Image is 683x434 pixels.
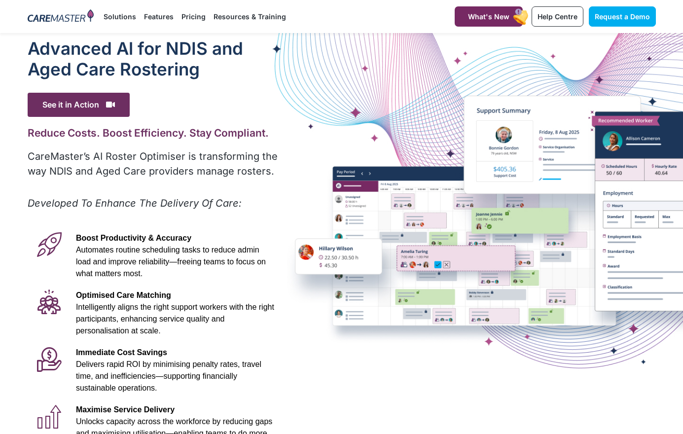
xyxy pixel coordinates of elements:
[76,234,191,242] span: Boost Productivity & Accuracy
[28,93,130,117] span: See it in Action
[76,303,274,335] span: Intelligently aligns the right support workers with the right participants, enhancing service qua...
[76,348,167,357] span: Immediate Cost Savings
[76,405,175,414] span: Maximise Service Delivery
[468,12,509,21] span: What's New
[76,291,171,299] span: Optimised Care Matching
[28,38,280,79] h1: Advanced Al for NDIS and Aged Care Rostering
[28,197,242,209] em: Developed To Enhance The Delivery Of Care:
[28,9,94,24] img: CareMaster Logo
[532,6,583,27] a: Help Centre
[589,6,656,27] a: Request a Demo
[76,246,266,278] span: Automates routine scheduling tasks to reduce admin load and improve reliability—freeing teams to ...
[538,12,577,21] span: Help Centre
[455,6,523,27] a: What's New
[28,127,280,139] h2: Reduce Costs. Boost Efficiency. Stay Compliant.
[28,149,280,179] p: CareMaster’s AI Roster Optimiser is transforming the way NDIS and Aged Care providers manage rost...
[76,360,261,392] span: Delivers rapid ROI by minimising penalty rates, travel time, and inefficiencies—supporting financ...
[595,12,650,21] span: Request a Demo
